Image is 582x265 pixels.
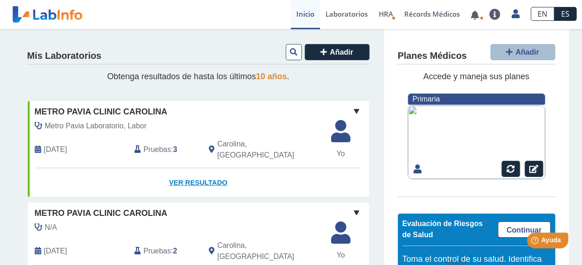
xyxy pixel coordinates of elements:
span: Metro Pavia Laboratorio, Labor [45,120,147,132]
span: Yo [325,250,356,261]
span: Accede y maneja sus planes [423,72,529,81]
span: Metro Pavia Clinic Carolina [35,207,168,220]
iframe: Help widget launcher [500,229,572,255]
span: HRA [379,9,393,19]
b: 3 [173,145,177,153]
button: Añadir [305,44,369,60]
span: Primaria [413,95,440,103]
span: Pruebas [144,246,171,257]
a: Ver Resultado [28,168,369,197]
a: Continuar [498,221,551,238]
h4: Planes Médicos [398,50,467,62]
span: Añadir [515,48,539,56]
span: Continuar [507,226,542,234]
span: Añadir [330,48,353,56]
span: Evaluación de Riesgos de Salud [402,220,483,239]
span: Carolina, PR [217,240,319,262]
span: Pruebas [144,144,171,155]
span: Yo [325,148,356,159]
div: : [127,139,202,161]
span: 2025-09-30 [44,144,67,155]
div: : [127,240,202,262]
span: 2025-06-23 [44,246,67,257]
span: N/A [45,222,57,233]
span: Obtenga resultados de hasta los últimos . [107,72,289,81]
h4: Mis Laboratorios [27,50,101,62]
a: EN [531,7,554,21]
button: Añadir [490,44,555,60]
a: ES [554,7,576,21]
span: Carolina, PR [217,139,319,161]
b: 2 [173,247,177,255]
span: Metro Pavia Clinic Carolina [35,106,168,118]
span: 10 años [256,72,287,81]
